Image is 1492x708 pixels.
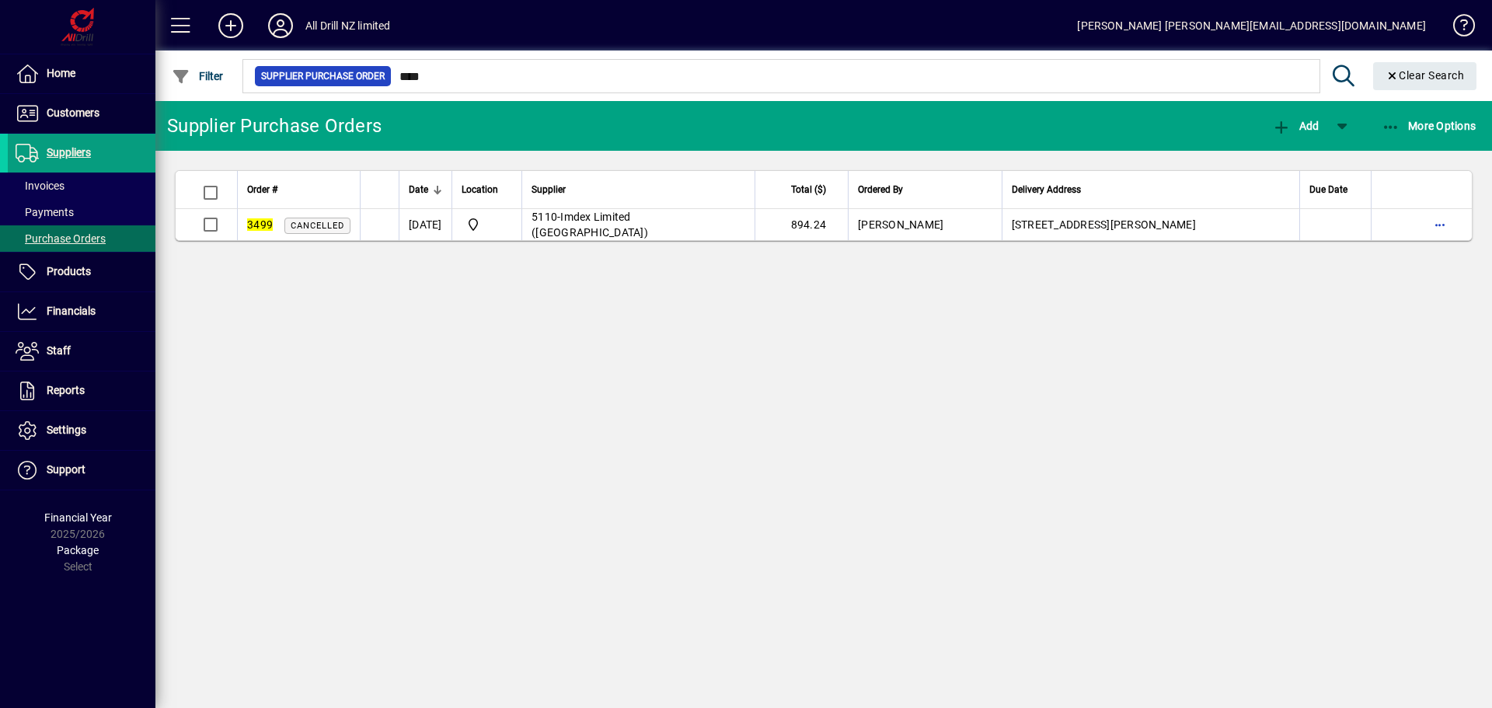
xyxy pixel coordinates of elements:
[532,211,648,239] span: Imdex Limited ([GEOGRAPHIC_DATA])
[8,253,155,291] a: Products
[1441,3,1473,54] a: Knowledge Base
[172,70,224,82] span: Filter
[47,463,85,476] span: Support
[247,218,273,231] em: 3499
[1378,112,1480,140] button: More Options
[47,344,71,357] span: Staff
[8,451,155,490] a: Support
[858,218,943,231] span: [PERSON_NAME]
[1012,181,1081,198] span: Delivery Address
[247,181,350,198] div: Order #
[1002,209,1299,240] td: [STREET_ADDRESS][PERSON_NAME]
[1268,112,1323,140] button: Add
[44,511,112,524] span: Financial Year
[206,12,256,40] button: Add
[57,544,99,556] span: Package
[8,225,155,252] a: Purchase Orders
[291,221,344,231] span: Cancelled
[247,181,277,198] span: Order #
[261,68,385,84] span: Supplier Purchase Order
[399,209,451,240] td: [DATE]
[409,181,442,198] div: Date
[1309,181,1361,198] div: Due Date
[8,173,155,199] a: Invoices
[8,371,155,410] a: Reports
[532,211,557,223] span: 5110
[47,146,91,159] span: Suppliers
[532,181,566,198] span: Supplier
[765,181,840,198] div: Total ($)
[8,199,155,225] a: Payments
[16,180,64,192] span: Invoices
[47,265,91,277] span: Products
[462,181,512,198] div: Location
[8,332,155,371] a: Staff
[858,181,903,198] span: Ordered By
[462,181,498,198] span: Location
[305,13,391,38] div: All Drill NZ limited
[791,181,826,198] span: Total ($)
[532,181,745,198] div: Supplier
[1428,212,1452,237] button: More options
[168,62,228,90] button: Filter
[8,54,155,93] a: Home
[16,232,106,245] span: Purchase Orders
[1272,120,1319,132] span: Add
[47,305,96,317] span: Financials
[755,209,848,240] td: 894.24
[1077,13,1426,38] div: [PERSON_NAME] [PERSON_NAME][EMAIL_ADDRESS][DOMAIN_NAME]
[409,181,428,198] span: Date
[8,94,155,133] a: Customers
[1373,62,1477,90] button: Clear
[1386,69,1465,82] span: Clear Search
[1309,181,1347,198] span: Due Date
[47,424,86,436] span: Settings
[167,113,382,138] div: Supplier Purchase Orders
[47,67,75,79] span: Home
[462,215,512,234] span: All Drill NZ Limited
[16,206,74,218] span: Payments
[858,181,992,198] div: Ordered By
[256,12,305,40] button: Profile
[47,106,99,119] span: Customers
[47,384,85,396] span: Reports
[1382,120,1476,132] span: More Options
[521,209,755,240] td: -
[8,292,155,331] a: Financials
[8,411,155,450] a: Settings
